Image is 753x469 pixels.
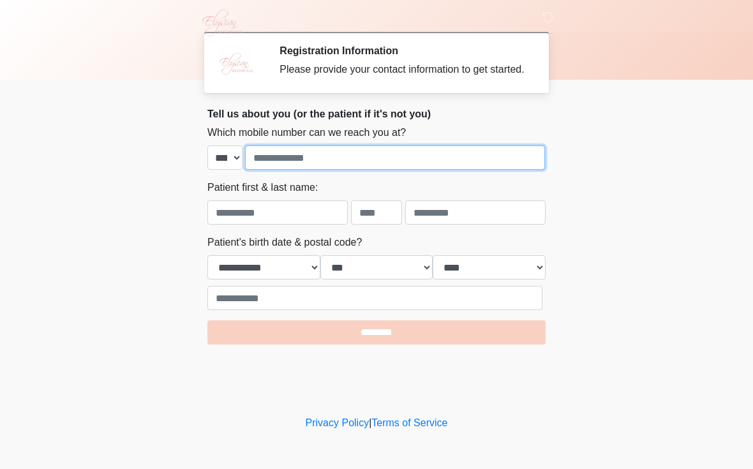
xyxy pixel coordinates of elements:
[280,45,526,57] h2: Registration Information
[217,45,255,83] img: Agent Avatar
[207,180,318,195] label: Patient first & last name:
[371,417,447,428] a: Terms of Service
[207,125,406,140] label: Which mobile number can we reach you at?
[195,10,248,36] img: Elysian Aesthetics Logo
[306,417,369,428] a: Privacy Policy
[369,417,371,428] a: |
[207,235,362,250] label: Patient's birth date & postal code?
[280,62,526,77] div: Please provide your contact information to get started.
[207,108,546,120] h2: Tell us about you (or the patient if it's not you)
